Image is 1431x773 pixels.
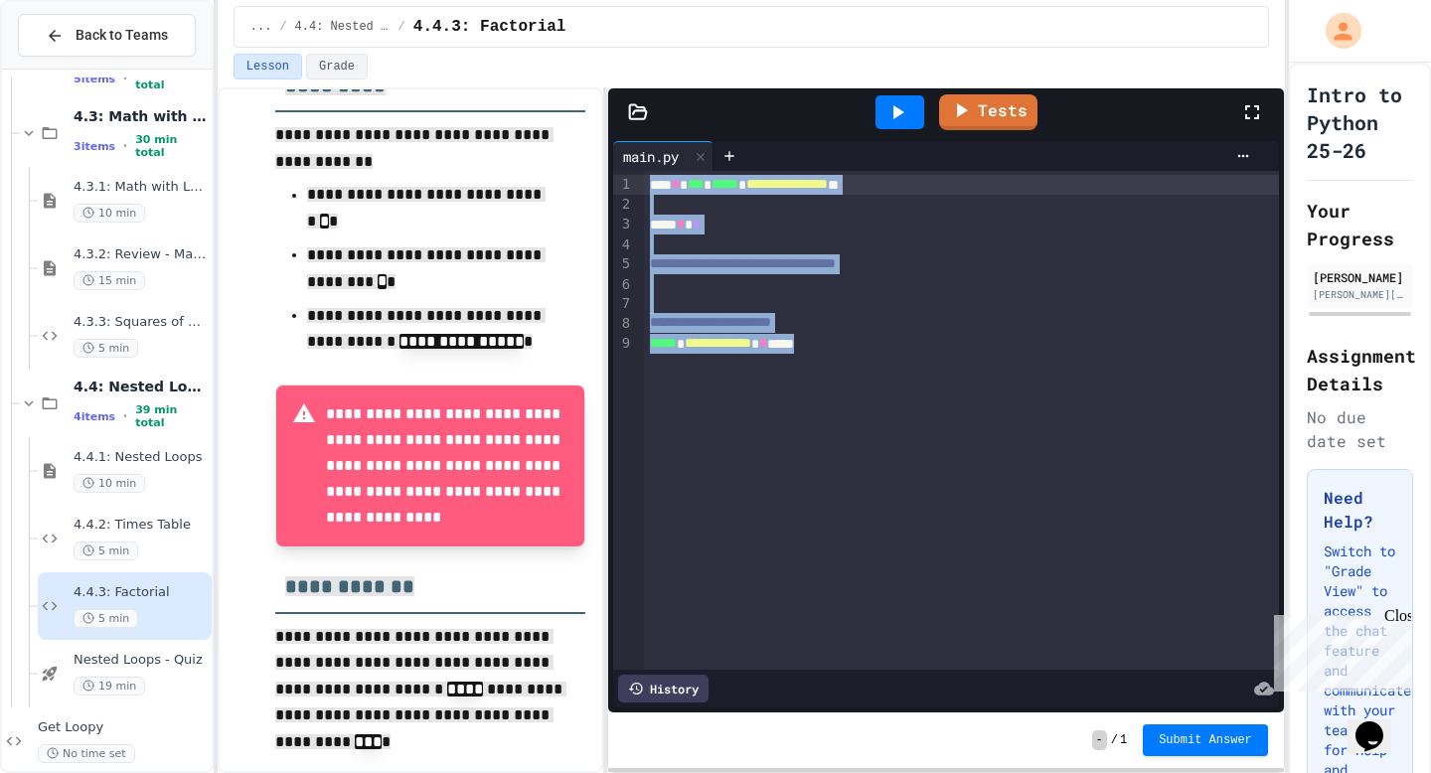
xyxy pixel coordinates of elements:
[74,677,145,696] span: 19 min
[18,14,196,57] button: Back to Teams
[613,146,689,167] div: main.py
[613,334,633,354] div: 9
[8,8,137,126] div: Chat with us now!Close
[398,19,405,35] span: /
[1305,8,1366,54] div: My Account
[1307,405,1413,453] div: No due date set
[135,66,208,91] span: 35 min total
[618,675,709,702] div: History
[939,94,1037,130] a: Tests
[1307,80,1413,164] h1: Intro to Python 25-26
[74,140,115,153] span: 3 items
[74,271,145,290] span: 15 min
[234,54,302,79] button: Lesson
[74,410,115,423] span: 4 items
[1313,287,1407,302] div: [PERSON_NAME][EMAIL_ADDRESS][DOMAIN_NAME]
[413,15,566,39] span: 4.4.3: Factorial
[74,378,208,395] span: 4.4: Nested Loops
[1111,732,1118,748] span: /
[1159,732,1252,748] span: Submit Answer
[76,25,168,46] span: Back to Teams
[613,141,714,171] div: main.py
[1313,268,1407,286] div: [PERSON_NAME]
[135,133,208,159] span: 30 min total
[613,275,633,295] div: 6
[123,138,127,154] span: •
[1120,732,1127,748] span: 1
[613,195,633,215] div: 2
[613,314,633,334] div: 8
[306,54,368,79] button: Grade
[295,19,391,35] span: 4.4: Nested Loops
[74,339,138,358] span: 5 min
[38,744,135,763] span: No time set
[123,408,127,424] span: •
[1348,694,1411,753] iframe: chat widget
[38,719,208,736] span: Get Loopy
[74,107,208,125] span: 4.3: Math with Loops
[613,235,633,255] div: 4
[613,175,633,195] div: 1
[74,609,138,628] span: 5 min
[1143,724,1268,756] button: Submit Answer
[613,215,633,234] div: 3
[1092,730,1107,750] span: -
[279,19,286,35] span: /
[613,294,633,314] div: 7
[74,652,208,669] span: Nested Loops - Quiz
[74,314,208,331] span: 4.3.3: Squares of Numbers
[1307,197,1413,252] h2: Your Progress
[613,254,633,274] div: 5
[74,474,145,493] span: 10 min
[74,179,208,196] span: 4.3.1: Math with Loops
[1266,607,1411,692] iframe: chat widget
[135,403,208,429] span: 39 min total
[74,541,138,560] span: 5 min
[1324,486,1396,534] h3: Need Help?
[250,19,272,35] span: ...
[123,71,127,86] span: •
[74,449,208,466] span: 4.4.1: Nested Loops
[74,517,208,534] span: 4.4.2: Times Table
[74,73,115,85] span: 5 items
[74,246,208,263] span: 4.3.2: Review - Math with Loops
[74,584,208,601] span: 4.4.3: Factorial
[74,204,145,223] span: 10 min
[1307,342,1413,397] h2: Assignment Details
